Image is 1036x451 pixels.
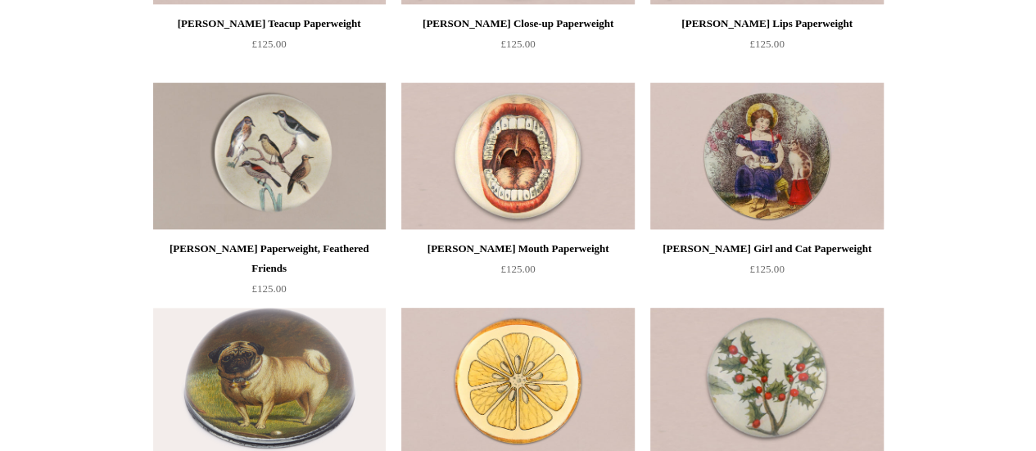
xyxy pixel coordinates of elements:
div: [PERSON_NAME] Paperweight, Feathered Friends [157,239,382,278]
div: [PERSON_NAME] Teacup Paperweight [157,14,382,34]
a: [PERSON_NAME] Teacup Paperweight £125.00 [153,14,386,81]
span: £125.00 [500,263,535,275]
a: [PERSON_NAME] Paperweight, Feathered Friends £125.00 [153,239,386,306]
a: John Derian Mouth Paperweight John Derian Mouth Paperweight [401,83,634,230]
a: [PERSON_NAME] Lips Paperweight £125.00 [650,14,883,81]
img: John Derian Mouth Paperweight [401,83,634,230]
a: John Derian Paperweight, Feathered Friends John Derian Paperweight, Feathered Friends [153,83,386,230]
a: [PERSON_NAME] Girl and Cat Paperweight £125.00 [650,239,883,306]
img: John Derian Girl and Cat Paperweight [650,83,883,230]
a: [PERSON_NAME] Mouth Paperweight £125.00 [401,239,634,306]
span: £125.00 [251,282,286,295]
div: [PERSON_NAME] Mouth Paperweight [405,239,630,259]
div: [PERSON_NAME] Lips Paperweight [654,14,879,34]
span: £125.00 [500,38,535,50]
span: £125.00 [749,38,784,50]
div: [PERSON_NAME] Girl and Cat Paperweight [654,239,879,259]
a: John Derian Girl and Cat Paperweight John Derian Girl and Cat Paperweight [650,83,883,230]
a: [PERSON_NAME] Close-up Paperweight £125.00 [401,14,634,81]
img: John Derian Paperweight, Feathered Friends [153,83,386,230]
span: £125.00 [749,263,784,275]
div: [PERSON_NAME] Close-up Paperweight [405,14,630,34]
span: £125.00 [251,38,286,50]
